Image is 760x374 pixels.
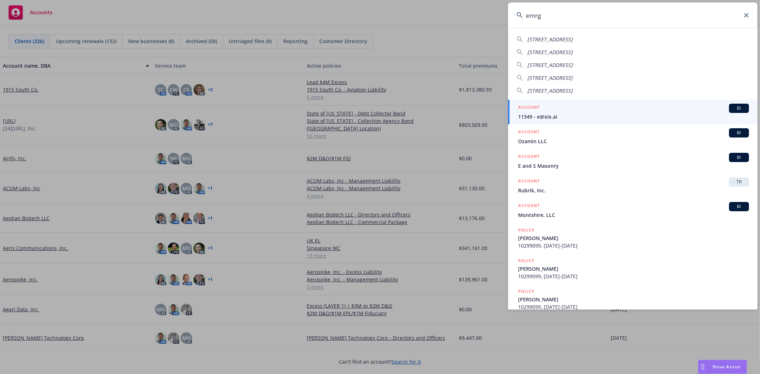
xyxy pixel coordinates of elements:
h5: POLICY [518,227,534,234]
span: Ozamin LLC [518,137,749,145]
span: BI [732,203,746,210]
h5: POLICY [518,257,534,264]
span: [PERSON_NAME] [518,234,749,242]
a: POLICY[PERSON_NAME]10299099, [DATE]-[DATE] [508,284,758,315]
a: POLICY[PERSON_NAME]10299099, [DATE]-[DATE] [508,253,758,284]
span: TR [732,179,746,185]
span: Montshire, LLC [518,211,749,219]
span: [STREET_ADDRESS] [527,74,573,81]
div: Drag to move [698,360,707,374]
span: [STREET_ADDRESS] [527,49,573,56]
span: 10299099, [DATE]-[DATE] [518,242,749,249]
span: Nova Assist [713,364,741,370]
a: ACCOUNTBIOzamin LLC [508,124,758,149]
h5: ACCOUNT [518,128,540,137]
span: Rubrik, Inc. [518,187,749,194]
span: [STREET_ADDRESS] [527,87,573,94]
span: [STREET_ADDRESS] [527,62,573,68]
span: [STREET_ADDRESS] [527,36,573,43]
h5: ACCOUNT [518,202,540,211]
span: 10299099, [DATE]-[DATE] [518,272,749,280]
span: [PERSON_NAME] [518,265,749,272]
span: BI [732,130,746,136]
a: ACCOUNTBIMontshire, LLC [508,198,758,223]
a: ACCOUNTBI11349 - e@xix.ai [508,100,758,124]
a: POLICY[PERSON_NAME]10299099, [DATE]-[DATE] [508,223,758,253]
h5: ACCOUNT [518,104,540,112]
h5: ACCOUNT [518,177,540,186]
span: [PERSON_NAME] [518,296,749,303]
span: E and S Masonry [518,162,749,170]
h5: POLICY [518,288,534,295]
button: Nova Assist [698,360,747,374]
h5: ACCOUNT [518,153,540,161]
a: ACCOUNTTRRubrik, Inc. [508,173,758,198]
input: Search... [508,2,758,28]
span: 10299099, [DATE]-[DATE] [518,303,749,311]
a: ACCOUNTBIE and S Masonry [508,149,758,173]
span: BI [732,154,746,161]
span: 11349 - e@xix.ai [518,113,749,120]
span: BI [732,105,746,111]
